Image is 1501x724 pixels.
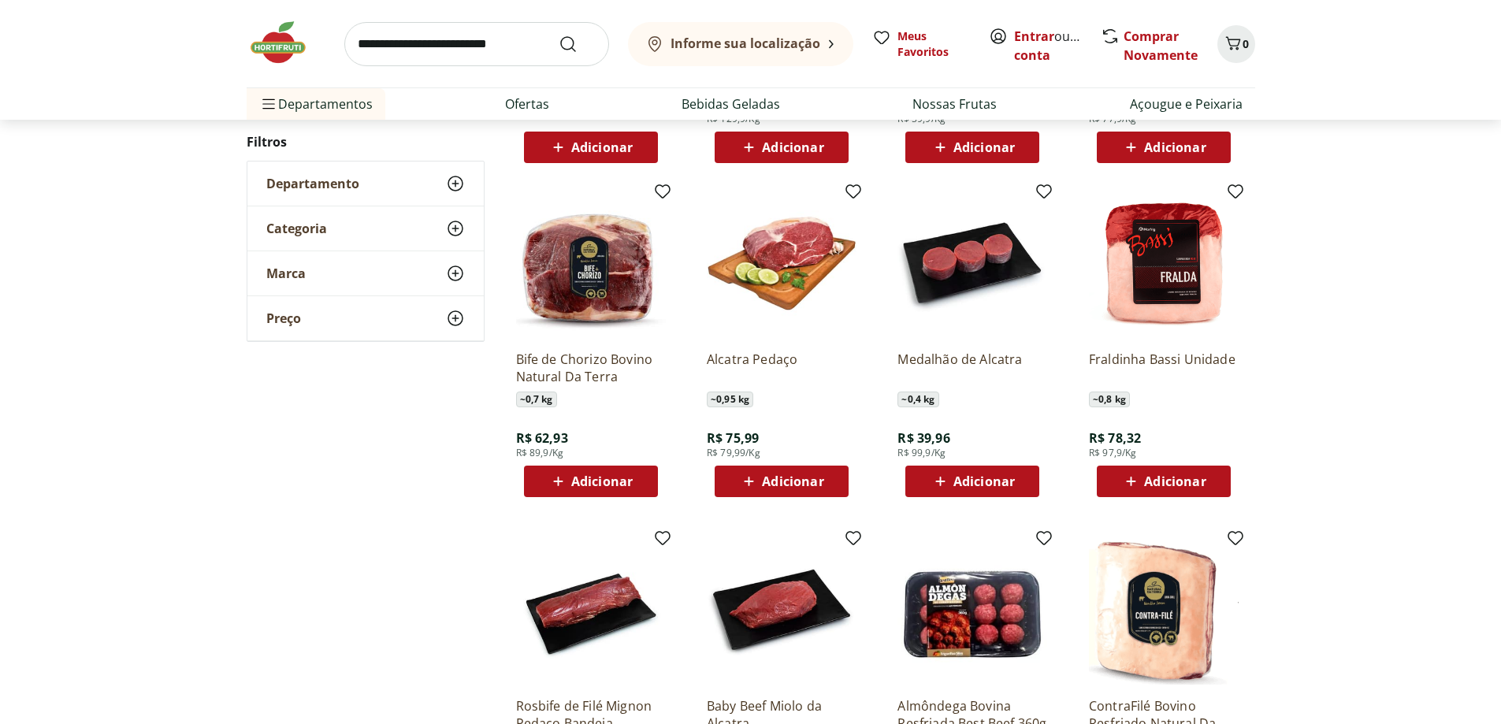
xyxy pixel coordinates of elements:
button: Carrinho [1217,25,1255,63]
button: Categoria [247,206,484,251]
input: search [344,22,609,66]
img: Bife de Chorizo Bovino Natural Da Terra [516,188,666,338]
span: ~ 0,8 kg [1089,392,1130,407]
a: Fraldinha Bassi Unidade [1089,351,1239,385]
button: Adicionar [715,132,849,163]
span: R$ 78,32 [1089,429,1141,447]
span: R$ 99,9/Kg [897,447,946,459]
span: Adicionar [571,475,633,488]
a: Ofertas [505,95,549,113]
img: Alcatra Pedaço [707,188,856,338]
a: Açougue e Peixaria [1130,95,1243,113]
img: ContraFilé Bovino Resfriado Natural Da Terra [1089,535,1239,685]
a: Bebidas Geladas [682,95,780,113]
button: Adicionar [524,132,658,163]
span: Adicionar [762,475,823,488]
span: ~ 0,7 kg [516,392,557,407]
a: Alcatra Pedaço [707,351,856,385]
img: Rosbife de Filé Mignon Pedaço Bandeja [516,535,666,685]
img: Fraldinha Bassi Unidade [1089,188,1239,338]
button: Adicionar [1097,132,1231,163]
a: Criar conta [1014,28,1101,64]
span: R$ 89,9/Kg [516,447,564,459]
span: Categoria [266,221,327,236]
button: Adicionar [715,466,849,497]
span: Adicionar [571,141,633,154]
a: Medalhão de Alcatra [897,351,1047,385]
span: Preço [266,310,301,326]
button: Informe sua localização [628,22,853,66]
button: Adicionar [905,466,1039,497]
button: Preço [247,296,484,340]
span: Meus Favoritos [897,28,970,60]
a: Meus Favoritos [872,28,970,60]
button: Submit Search [559,35,596,54]
img: Hortifruti [247,19,325,66]
span: R$ 79,99/Kg [707,447,760,459]
a: Bife de Chorizo Bovino Natural Da Terra [516,351,666,385]
span: R$ 62,93 [516,429,568,447]
span: Adicionar [953,475,1015,488]
a: Entrar [1014,28,1054,45]
a: Comprar Novamente [1124,28,1198,64]
img: Baby Beef Miolo da Alcatra [707,535,856,685]
img: Medalhão de Alcatra [897,188,1047,338]
button: Menu [259,85,278,123]
span: Adicionar [762,141,823,154]
h2: Filtros [247,126,485,158]
img: Almôndega Bovina Resfriada Best Beef 360g [897,535,1047,685]
span: Departamento [266,176,359,191]
button: Adicionar [905,132,1039,163]
b: Informe sua localização [671,35,820,52]
span: ~ 0,95 kg [707,392,753,407]
span: R$ 75,99 [707,429,759,447]
span: Departamentos [259,85,373,123]
span: Adicionar [1144,475,1206,488]
span: Marca [266,265,306,281]
span: R$ 97,9/Kg [1089,447,1137,459]
span: 0 [1243,36,1249,51]
a: Nossas Frutas [912,95,997,113]
span: ou [1014,27,1084,65]
button: Adicionar [524,466,658,497]
span: R$ 39,96 [897,429,949,447]
span: Adicionar [953,141,1015,154]
button: Departamento [247,162,484,206]
span: Adicionar [1144,141,1206,154]
span: ~ 0,4 kg [897,392,938,407]
button: Adicionar [1097,466,1231,497]
button: Marca [247,251,484,295]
